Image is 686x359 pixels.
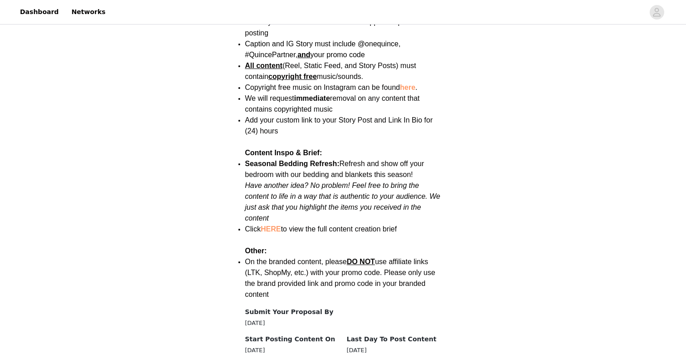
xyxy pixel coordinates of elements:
[245,334,340,344] h4: Start Posting Content On
[15,2,64,22] a: Dashboard
[245,62,283,69] span: All content
[294,94,330,102] strong: immediate
[66,2,111,22] a: Networks
[245,182,440,222] em: Have another idea? No problem! Feel free to bring the content to life in a way that is authentic ...
[347,258,375,266] span: DO NOT
[245,160,440,222] span: Refresh and show off your bedroom with our bedding and blankets this season!
[245,62,416,80] span: (Reel, Static Feed, and Story Posts) must contain music/sounds.
[245,258,435,298] span: On the branded content, please use affiliate links (LTK, ShopMy, etc.) with your promo code. Plea...
[245,84,418,91] span: Copyright free music on Instagram can be found .
[261,225,281,233] a: HERE
[245,149,322,157] strong: Content Inspo & Brief:
[245,94,420,113] span: We will request removal on any content that contains copyrighted music
[245,116,433,135] span: Add your custom link to your Story Post and Link In Bio for (24) hours
[652,5,661,20] div: avatar
[400,84,415,91] a: here
[245,18,421,37] span: IG Story content does not need to be approved prior to posting
[268,73,317,80] strong: copyright free
[245,160,340,167] strong: Seasonal Bedding Refresh:
[245,346,340,355] div: [DATE]
[245,40,401,59] span: Caption and IG Story must include @onequince, #QuincePartner, your promo code
[347,346,441,355] div: [DATE]
[245,247,267,255] strong: Other:
[297,51,310,59] strong: and
[245,225,397,233] span: Click to view the full content creation brief
[245,307,340,317] h4: Submit Your Proposal By
[347,334,441,344] h4: Last Day To Post Content
[245,319,340,328] div: [DATE]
